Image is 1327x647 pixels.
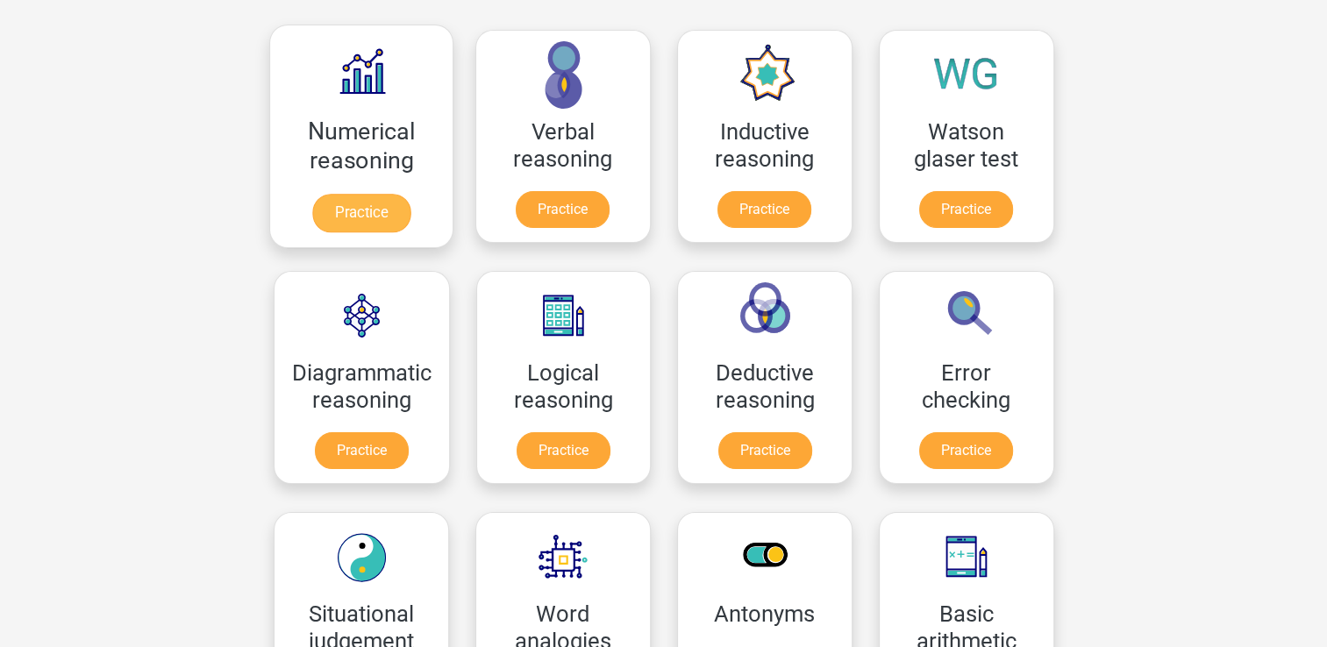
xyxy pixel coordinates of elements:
[919,191,1013,228] a: Practice
[311,194,410,232] a: Practice
[718,432,812,469] a: Practice
[315,432,409,469] a: Practice
[516,191,610,228] a: Practice
[517,432,610,469] a: Practice
[717,191,811,228] a: Practice
[919,432,1013,469] a: Practice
